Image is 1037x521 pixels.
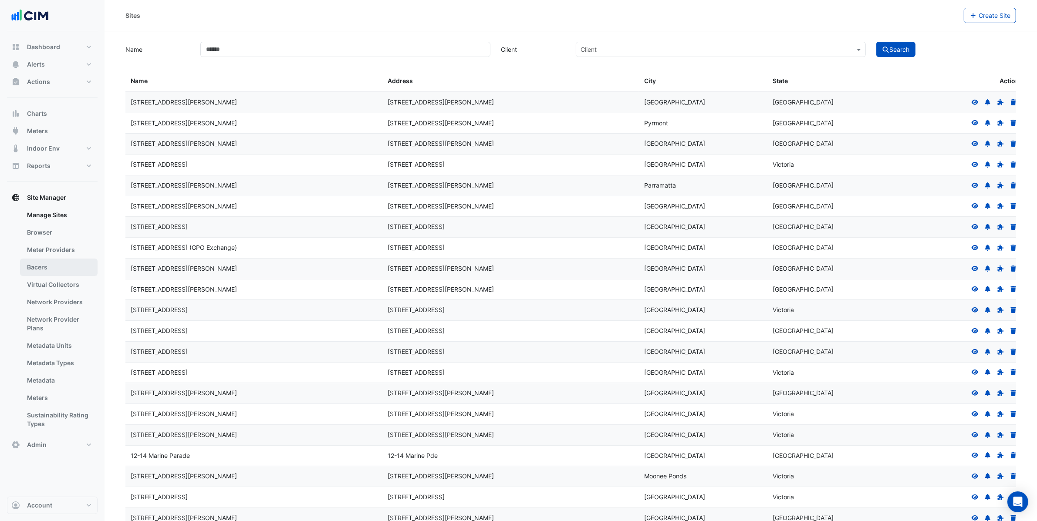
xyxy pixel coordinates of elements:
[131,264,377,274] div: [STREET_ADDRESS][PERSON_NAME]
[773,368,891,378] div: Victoria
[1010,223,1017,230] a: Delete Site
[1010,452,1017,459] a: Delete Site
[11,77,20,86] app-icon: Actions
[7,206,98,436] div: Site Manager
[20,407,98,433] a: Sustainability Rating Types
[131,388,377,398] div: [STREET_ADDRESS][PERSON_NAME]
[131,202,377,212] div: [STREET_ADDRESS][PERSON_NAME]
[7,436,98,454] button: Admin
[1010,369,1017,376] a: Delete Site
[20,241,98,259] a: Meter Providers
[1010,306,1017,313] a: Delete Site
[644,347,762,357] div: [GEOGRAPHIC_DATA]
[131,77,148,84] span: Name
[644,388,762,398] div: [GEOGRAPHIC_DATA]
[11,440,20,449] app-icon: Admin
[388,326,634,336] div: [STREET_ADDRESS]
[388,492,634,502] div: [STREET_ADDRESS]
[644,409,762,419] div: [GEOGRAPHIC_DATA]
[20,206,98,224] a: Manage Sites
[1010,472,1017,480] a: Delete Site
[7,38,98,56] button: Dashboard
[1010,98,1017,106] a: Delete Site
[388,409,634,419] div: [STREET_ADDRESS][PERSON_NAME]
[131,285,377,295] div: [STREET_ADDRESS][PERSON_NAME]
[773,243,891,253] div: [GEOGRAPHIC_DATA]
[7,56,98,73] button: Alerts
[10,7,50,24] img: Company Logo
[20,259,98,276] a: Bacers
[644,160,762,170] div: [GEOGRAPHIC_DATA]
[388,451,634,461] div: 12-14 Marine Pde
[20,372,98,389] a: Metadata
[7,189,98,206] button: Site Manager
[644,181,762,191] div: Parramatta
[7,122,98,140] button: Meters
[20,337,98,354] a: Metadata Units
[11,193,20,202] app-icon: Site Manager
[644,118,762,128] div: Pyrmont
[11,144,20,153] app-icon: Indoor Env
[388,264,634,274] div: [STREET_ADDRESS][PERSON_NAME]
[20,276,98,293] a: Virtual Collectors
[644,492,762,502] div: [GEOGRAPHIC_DATA]
[1010,140,1017,147] a: Delete Site
[27,440,47,449] span: Admin
[11,109,20,118] app-icon: Charts
[644,326,762,336] div: [GEOGRAPHIC_DATA]
[27,127,48,135] span: Meters
[773,264,891,274] div: [GEOGRAPHIC_DATA]
[7,157,98,175] button: Reports
[773,451,891,461] div: [GEOGRAPHIC_DATA]
[11,43,20,51] app-icon: Dashboard
[27,144,60,153] span: Indoor Env
[27,161,51,170] span: Reports
[1010,161,1017,168] a: Delete Site
[131,430,377,440] div: [STREET_ADDRESS][PERSON_NAME]
[131,181,377,191] div: [STREET_ADDRESS][PERSON_NAME]
[11,127,20,135] app-icon: Meters
[388,285,634,295] div: [STREET_ADDRESS][PERSON_NAME]
[773,160,891,170] div: Victoria
[27,77,50,86] span: Actions
[388,118,634,128] div: [STREET_ADDRESS][PERSON_NAME]
[496,42,571,57] label: Client
[20,293,98,311] a: Network Providers
[1000,76,1019,86] span: Action
[773,492,891,502] div: Victoria
[644,264,762,274] div: [GEOGRAPHIC_DATA]
[773,181,891,191] div: [GEOGRAPHIC_DATA]
[388,388,634,398] div: [STREET_ADDRESS][PERSON_NAME]
[131,347,377,357] div: [STREET_ADDRESS]
[876,42,915,57] button: Search
[1010,202,1017,210] a: Delete Site
[773,409,891,419] div: Victoria
[20,224,98,241] a: Browser
[1010,389,1017,397] a: Delete Site
[388,471,634,481] div: [STREET_ADDRESS][PERSON_NAME]
[131,222,377,232] div: [STREET_ADDRESS]
[644,139,762,149] div: [GEOGRAPHIC_DATA]
[131,305,377,315] div: [STREET_ADDRESS]
[388,181,634,191] div: [STREET_ADDRESS][PERSON_NAME]
[20,311,98,337] a: Network Provider Plans
[388,430,634,440] div: [STREET_ADDRESS][PERSON_NAME]
[131,368,377,378] div: [STREET_ADDRESS]
[20,354,98,372] a: Metadata Types
[388,243,634,253] div: [STREET_ADDRESS]
[125,11,140,20] div: Sites
[773,471,891,481] div: Victoria
[1010,182,1017,189] a: Delete Site
[27,43,60,51] span: Dashboard
[388,160,634,170] div: [STREET_ADDRESS]
[7,105,98,122] button: Charts
[644,77,656,84] span: City
[27,109,47,118] span: Charts
[773,97,891,108] div: [GEOGRAPHIC_DATA]
[131,471,377,481] div: [STREET_ADDRESS][PERSON_NAME]
[7,140,98,157] button: Indoor Env
[773,326,891,336] div: [GEOGRAPHIC_DATA]
[1010,286,1017,293] a: Delete Site
[27,193,66,202] span: Site Manager
[644,285,762,295] div: [GEOGRAPHIC_DATA]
